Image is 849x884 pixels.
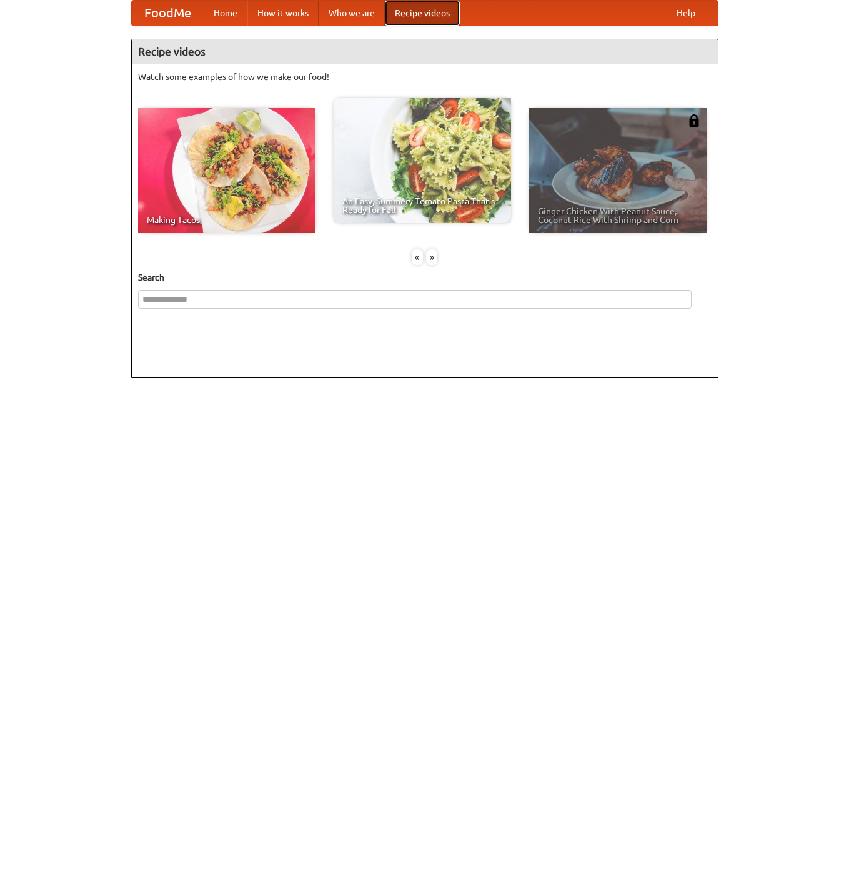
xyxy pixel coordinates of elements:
span: An Easy, Summery Tomato Pasta That's Ready for Fall [342,197,502,214]
div: » [426,249,437,265]
a: Recipe videos [385,1,460,26]
h4: Recipe videos [132,39,718,64]
a: An Easy, Summery Tomato Pasta That's Ready for Fall [334,98,511,223]
a: How it works [247,1,319,26]
a: Making Tacos [138,108,315,233]
img: 483408.png [688,114,700,127]
span: Making Tacos [147,216,307,224]
a: Home [204,1,247,26]
a: Help [667,1,705,26]
a: Who we are [319,1,385,26]
div: « [412,249,423,265]
a: FoodMe [132,1,204,26]
p: Watch some examples of how we make our food! [138,71,712,83]
h5: Search [138,271,712,284]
